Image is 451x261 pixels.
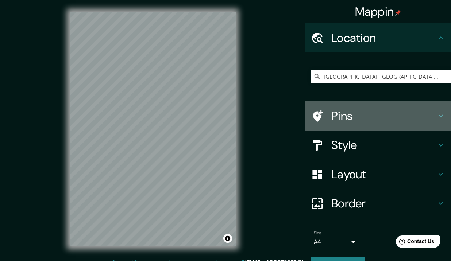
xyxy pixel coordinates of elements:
[311,70,451,83] input: Pick your city or area
[305,160,451,189] div: Layout
[331,109,436,123] h4: Pins
[331,31,436,45] h4: Location
[331,138,436,152] h4: Style
[314,236,358,248] div: A4
[395,10,401,16] img: pin-icon.png
[331,196,436,211] h4: Border
[305,130,451,160] div: Style
[331,167,436,182] h4: Layout
[355,4,401,19] h4: Mappin
[223,234,232,243] button: Toggle attribution
[386,233,443,253] iframe: Help widget launcher
[314,230,321,236] label: Size
[305,189,451,218] div: Border
[70,12,236,246] canvas: Map
[305,23,451,52] div: Location
[305,101,451,130] div: Pins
